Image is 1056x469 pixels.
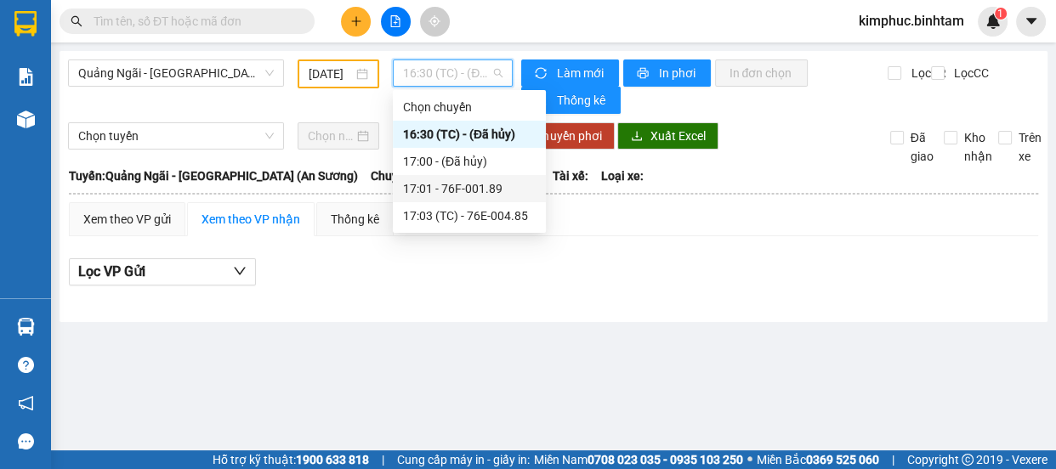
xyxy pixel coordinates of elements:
span: Hỗ trợ kỹ thuật: [213,450,369,469]
span: aim [429,15,440,27]
span: Lọc CC [947,64,991,82]
button: plus [341,7,371,37]
span: Chuyến: (16:30 [DATE]) [371,167,495,185]
button: Chuyển phơi [521,122,615,150]
span: | [382,450,384,469]
div: 17:03 (TC) - 76E-004.85 [403,206,536,225]
img: warehouse-icon [17,318,35,336]
span: Thống kê [556,91,607,110]
sup: 1 [995,8,1007,20]
span: kimphuc.binhtam [845,10,978,31]
button: file-add [381,7,411,37]
span: Miền Nam [534,450,743,469]
button: caret-down [1016,7,1046,37]
span: Lọc VP Gửi [78,261,145,282]
span: Làm mới [556,64,605,82]
strong: 0369 525 060 [806,453,879,466]
span: Miền Bắc [757,450,879,469]
div: 17:01 - 76F-001.89 [403,179,536,198]
img: warehouse-icon [17,110,35,128]
div: Xem theo VP gửi [83,210,171,229]
span: Chọn tuyến [78,123,274,149]
button: printerIn phơi [623,59,711,87]
span: copyright [962,454,974,466]
span: file-add [389,15,401,27]
span: down [233,264,247,278]
strong: 1900 633 818 [296,453,369,466]
div: 16:30 (TC) - (Đã hủy) [403,125,536,144]
span: Đã giao [904,128,940,166]
span: Loại xe: [601,167,644,185]
div: Chọn chuyến [403,98,536,116]
span: notification [18,395,34,411]
span: Cung cấp máy in - giấy in: [397,450,530,469]
span: Trên xe [1012,128,1048,166]
button: syncLàm mới [521,59,619,87]
span: search [71,15,82,27]
button: In đơn chọn [715,59,808,87]
span: In phơi [658,64,697,82]
span: Quảng Ngãi - Sài Gòn (An Sương) [78,60,274,86]
button: aim [420,7,450,37]
span: 16:30 (TC) - (Đã hủy) [403,60,502,86]
div: 17:00 - (Đã hủy) [403,152,536,171]
span: message [18,433,34,449]
span: sync [535,67,549,81]
span: plus [350,15,362,27]
span: caret-down [1024,14,1039,29]
span: question-circle [18,357,34,373]
input: Tìm tên, số ĐT hoặc mã đơn [94,12,294,31]
span: | [892,450,894,469]
div: Xem theo VP nhận [202,210,300,229]
input: 12/10/2025 [309,65,353,83]
span: ⚪️ [747,456,752,463]
span: Kho nhận [957,128,999,166]
b: Tuyến: Quảng Ngãi - [GEOGRAPHIC_DATA] (An Sương) [69,169,358,183]
span: Tài xế: [553,167,588,185]
span: 1 [997,8,1003,20]
span: printer [637,67,651,81]
strong: 0708 023 035 - 0935 103 250 [588,453,743,466]
div: Chọn chuyến [393,93,546,121]
button: bar-chartThống kê [521,87,621,114]
input: Chọn ngày [308,127,354,145]
img: icon-new-feature [985,14,1001,29]
img: solution-icon [17,68,35,86]
span: Lọc CR [904,64,948,82]
img: logo-vxr [14,11,37,37]
button: downloadXuất Excel [617,122,718,150]
div: Thống kê [331,210,379,229]
button: Lọc VP Gửi [69,258,256,285]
